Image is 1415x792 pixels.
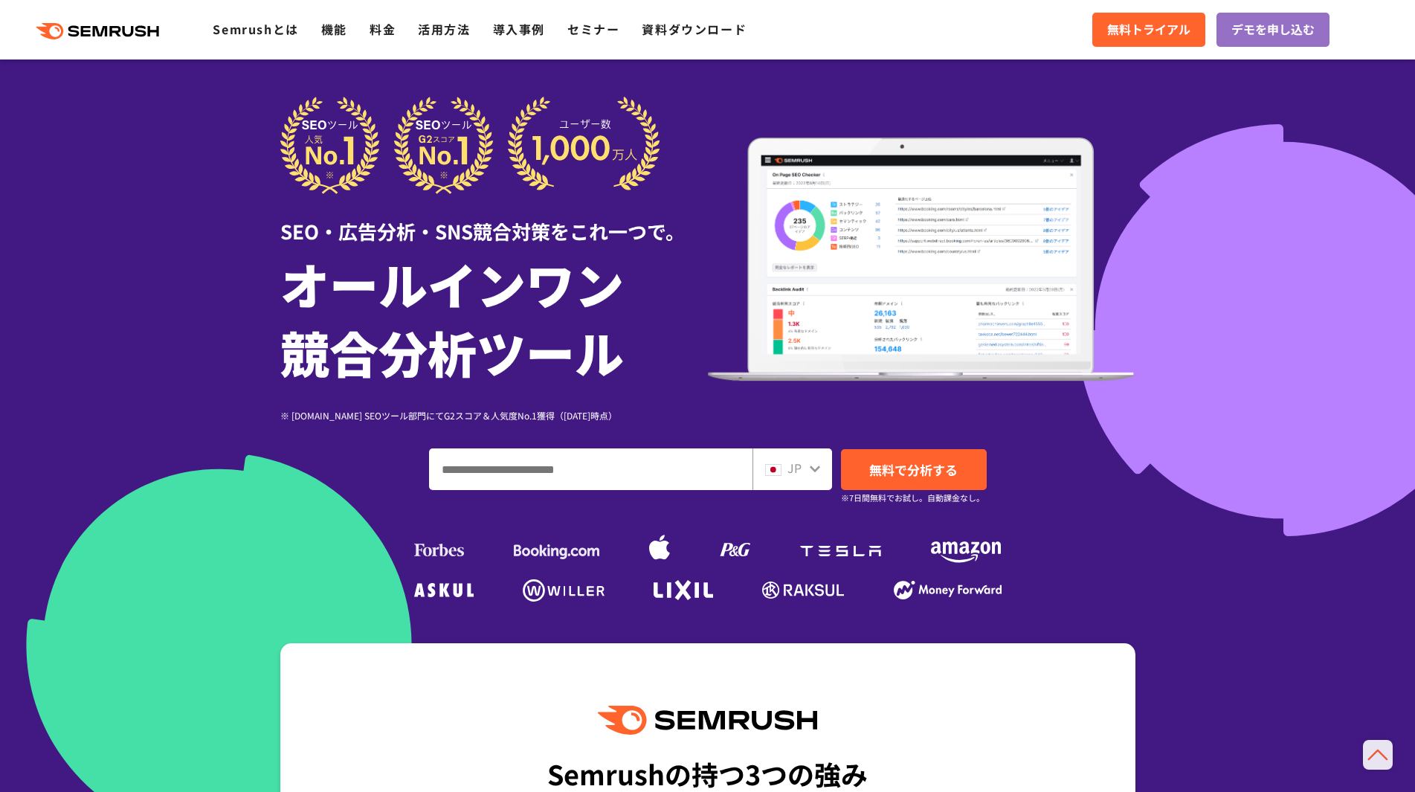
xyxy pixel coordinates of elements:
[321,20,347,38] a: 機能
[418,20,470,38] a: 活用方法
[280,408,708,422] div: ※ [DOMAIN_NAME] SEOツール部門にてG2スコア＆人気度No.1獲得（[DATE]時点）
[280,194,708,245] div: SEO・広告分析・SNS競合対策をこれ一つで。
[642,20,747,38] a: 資料ダウンロード
[841,449,987,490] a: 無料で分析する
[841,491,984,505] small: ※7日間無料でお試し。自動課金なし。
[1231,20,1315,39] span: デモを申し込む
[1092,13,1205,47] a: 無料トライアル
[430,449,752,489] input: ドメイン、キーワードまたはURLを入力してください
[1216,13,1329,47] a: デモを申し込む
[869,460,958,479] span: 無料で分析する
[598,706,816,735] img: Semrush
[1107,20,1190,39] span: 無料トライアル
[213,20,298,38] a: Semrushとは
[493,20,545,38] a: 導入事例
[567,20,619,38] a: セミナー
[787,459,802,477] span: JP
[370,20,396,38] a: 料金
[280,249,708,386] h1: オールインワン 競合分析ツール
